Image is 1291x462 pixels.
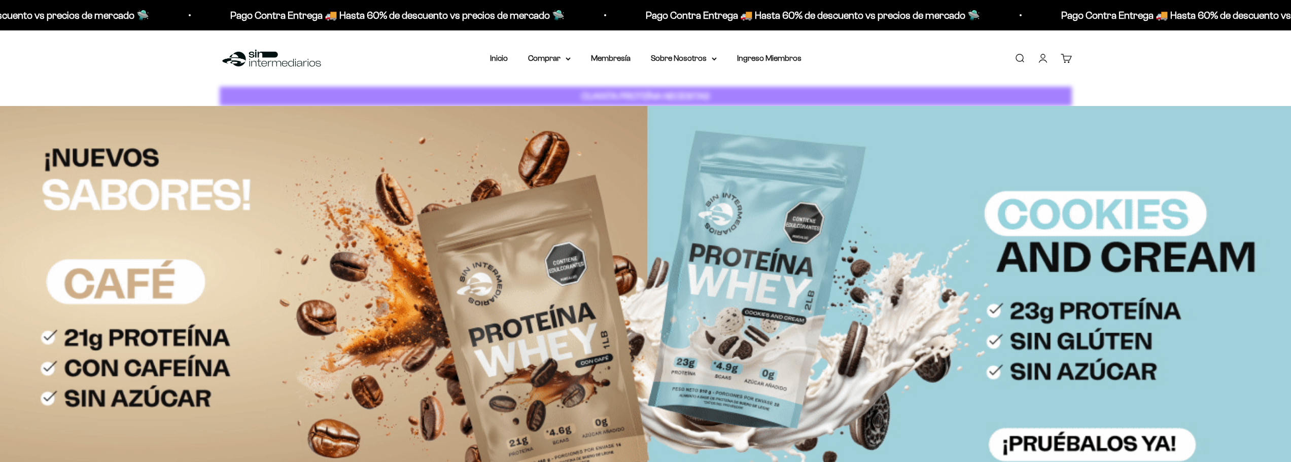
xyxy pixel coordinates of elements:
summary: Comprar [528,52,571,65]
p: Pago Contra Entrega 🚚 Hasta 60% de descuento vs precios de mercado 🛸 [646,7,980,23]
summary: Sobre Nosotros [651,52,717,65]
a: Inicio [490,54,508,62]
strong: CUANTA PROTEÍNA NECESITAS [581,91,710,101]
a: Ingreso Miembros [737,54,801,62]
a: Membresía [591,54,631,62]
p: Pago Contra Entrega 🚚 Hasta 60% de descuento vs precios de mercado 🛸 [230,7,565,23]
